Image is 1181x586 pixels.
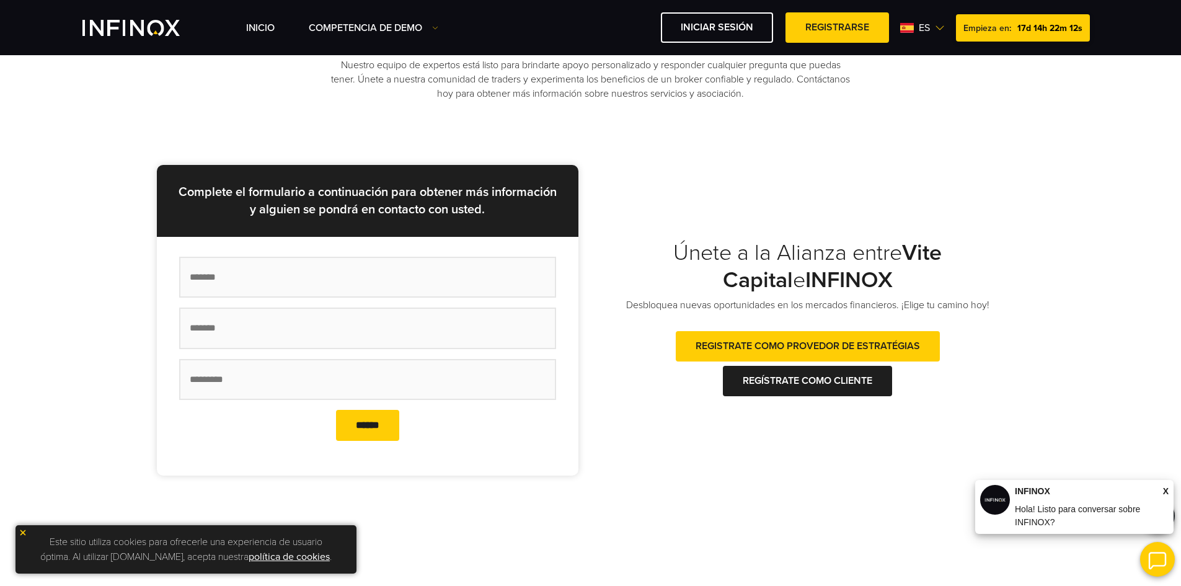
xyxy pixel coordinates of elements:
[591,298,1025,313] p: Desbloquea nuevas oportunidades en los mercados financieros. ¡Elige tu camino hoy!
[980,503,1169,529] div: Hola! Listo para conversar sobre INFINOX?
[1140,542,1175,577] img: open convrs live chat
[723,366,892,396] a: Regístrate como Cliente
[661,12,773,43] a: Iniciar sesión
[432,25,438,31] img: Dropdown
[963,23,1011,33] span: Empieza en:
[309,20,438,35] a: Competencia de Demo
[676,331,940,362] a: Registrate como provedor de estratégias
[249,551,330,563] a: política de cookies
[246,20,275,35] a: INICIO
[914,20,935,35] span: es
[330,58,851,101] p: Nuestro equipo de expertos está listo para brindarte apoyo personalizado y responder cualquier pr...
[805,267,893,293] strong: INFINOX
[1017,23,1082,33] span: 17d 14h 22m 12s
[980,485,1169,498] div: INFINOX
[785,12,889,43] a: Registrarse
[179,185,557,217] strong: Complete el formulario a continuación para obtener más información y alguien se pondrá en contact...
[19,528,27,537] img: yellow close icon
[980,485,1010,515] img: IftB59hPRDCztHKx03aAPw
[723,239,942,293] strong: Vite Capital
[591,239,1025,294] h2: Únete a la Alianza entre e
[1163,485,1169,498] span: X
[82,20,209,36] a: INFINOX Vite
[22,531,350,567] p: Este sitio utiliza cookies para ofrecerle una experiencia de usuario óptima. Al utilizar [DOMAIN_...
